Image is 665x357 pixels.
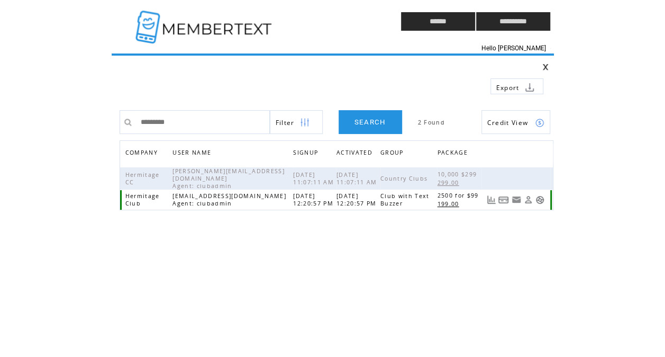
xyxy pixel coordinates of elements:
span: 2 Found [418,119,445,126]
span: SIGNUP [293,146,321,162]
a: 299.00 [437,178,464,187]
a: Resend welcome email to this user [512,195,521,204]
span: 199.00 [437,200,461,208]
span: Export to csv file [496,83,520,92]
a: SIGNUP [293,149,321,155]
span: [DATE] 12:20:57 PM [336,192,379,207]
span: [DATE] 12:20:57 PM [293,192,336,207]
a: View Profile [524,195,533,204]
span: Country Clubs [380,175,430,182]
span: Hello [PERSON_NAME] [481,44,546,52]
a: COMPANY [125,149,160,155]
span: 299.00 [437,179,461,186]
a: ACTIVATED [336,146,378,162]
span: [DATE] 11:07:11 AM [293,171,336,186]
span: ACTIVATED [336,146,375,162]
a: GROUP [380,146,409,162]
span: USER NAME [172,146,214,162]
span: 2500 for $99 [437,192,481,199]
a: SEARCH [339,110,402,134]
img: filters.png [300,111,309,135]
span: COMPANY [125,146,160,162]
span: Hermitage Club [125,192,160,207]
span: 10,000 $299 [437,171,479,178]
a: View Bills [498,195,509,204]
span: Hermitage CC [125,171,160,186]
a: View Usage [487,195,496,204]
a: PACKAGE [437,146,472,162]
a: Credit View [481,110,550,134]
span: [DATE] 11:07:11 AM [336,171,380,186]
span: GROUP [380,146,406,162]
img: download.png [525,83,534,92]
a: Support [535,195,544,204]
span: Show Credits View [487,118,529,127]
img: credits.png [535,118,544,128]
a: 199.00 [437,199,464,208]
span: [EMAIL_ADDRESS][DOMAIN_NAME] Agent: clubadmin [172,192,286,207]
a: USER NAME [172,149,214,155]
a: Filter [270,110,323,134]
span: Show filters [276,118,295,127]
a: Export [490,78,543,94]
span: Club with Text Buzzer [380,192,430,207]
span: PACKAGE [437,146,470,162]
span: [PERSON_NAME][EMAIL_ADDRESS][DOMAIN_NAME] Agent: clubadmin [172,167,284,190]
